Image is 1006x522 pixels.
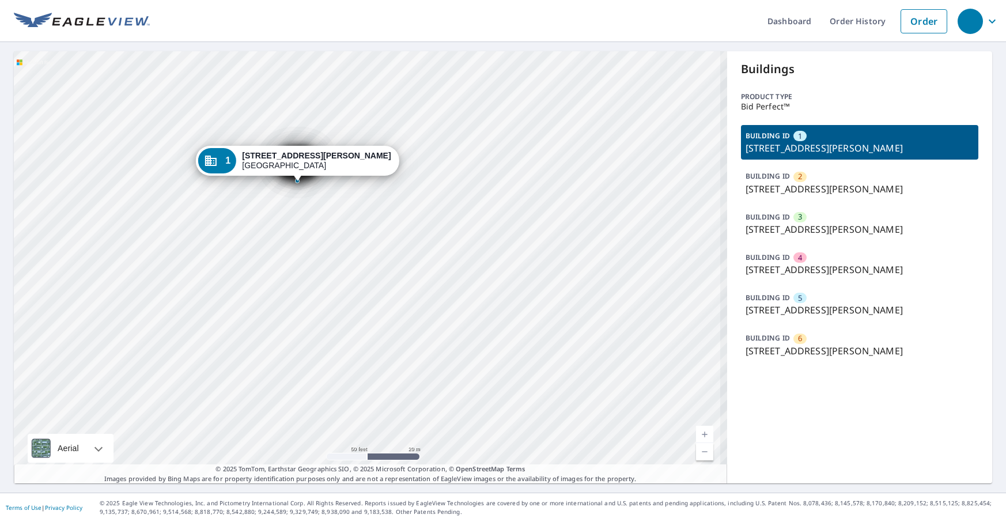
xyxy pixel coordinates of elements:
[196,146,399,181] div: Dropped pin, building 1, Commercial property, 3738 Glen Oaks Blvd Sioux City, IA 51104
[798,171,802,182] span: 2
[746,141,974,155] p: [STREET_ADDRESS][PERSON_NAME]
[746,171,790,181] p: BUILDING ID
[798,293,802,304] span: 5
[506,464,525,473] a: Terms
[746,333,790,343] p: BUILDING ID
[746,222,974,236] p: [STREET_ADDRESS][PERSON_NAME]
[6,504,41,512] a: Terms of Use
[746,344,974,358] p: [STREET_ADDRESS][PERSON_NAME]
[798,131,802,142] span: 1
[746,182,974,196] p: [STREET_ADDRESS][PERSON_NAME]
[746,303,974,317] p: [STREET_ADDRESS][PERSON_NAME]
[798,333,802,344] span: 6
[746,131,790,141] p: BUILDING ID
[225,156,230,165] span: 1
[746,252,790,262] p: BUILDING ID
[28,434,114,463] div: Aerial
[14,464,727,483] p: Images provided by Bing Maps are for property identification purposes only and are not a represen...
[242,151,391,160] strong: [STREET_ADDRESS][PERSON_NAME]
[696,443,713,460] a: Current Level 19, Zoom Out
[741,102,979,111] p: Bid Perfect™
[798,252,802,263] span: 4
[746,293,790,302] p: BUILDING ID
[741,92,979,102] p: Product type
[14,13,150,30] img: EV Logo
[798,211,802,222] span: 3
[6,504,82,511] p: |
[54,434,82,463] div: Aerial
[696,426,713,443] a: Current Level 19, Zoom In
[746,212,790,222] p: BUILDING ID
[741,60,979,78] p: Buildings
[45,504,82,512] a: Privacy Policy
[746,263,974,277] p: [STREET_ADDRESS][PERSON_NAME]
[100,499,1000,516] p: © 2025 Eagle View Technologies, Inc. and Pictometry International Corp. All Rights Reserved. Repo...
[215,464,525,474] span: © 2025 TomTom, Earthstar Geographics SIO, © 2025 Microsoft Corporation, ©
[901,9,947,33] a: Order
[242,151,391,171] div: [GEOGRAPHIC_DATA]
[456,464,504,473] a: OpenStreetMap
